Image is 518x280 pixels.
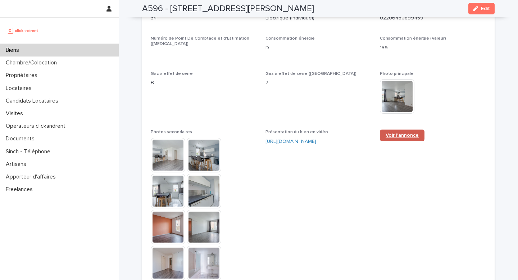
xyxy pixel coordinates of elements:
p: 159 [380,44,486,52]
p: Documents [3,135,40,142]
span: Voir l'annonce [386,133,419,138]
p: B [151,79,257,87]
p: Electrique (individuel) [265,14,372,22]
p: Biens [3,47,25,54]
p: Freelances [3,186,38,193]
p: Operateurs clickandrent [3,123,71,130]
p: Propriétaires [3,72,43,79]
button: Edit [468,3,495,14]
p: Visites [3,110,29,117]
p: Chambre/Colocation [3,59,63,66]
span: Gaz à effet de serre [151,72,193,76]
img: UCB0brd3T0yccxBKYDjQ [6,23,41,38]
span: Photo principale [380,72,414,76]
a: Voir l'annonce [380,130,424,141]
span: Numéro de Point De Comptage et d'Estimation ([MEDICAL_DATA]) [151,36,249,46]
p: Sinch - Téléphone [3,148,56,155]
p: Candidats Locataires [3,98,64,104]
p: 34 [151,14,257,22]
p: Locataires [3,85,37,92]
p: Artisans [3,161,32,168]
span: Consommation énergie (Valeur) [380,36,446,41]
p: - [151,49,257,57]
p: Apporteur d'affaires [3,173,62,180]
span: Edit [481,6,490,11]
span: Photos secondaires [151,130,192,134]
span: Gaz à effet de serre ([GEOGRAPHIC_DATA]) [265,72,356,76]
span: Présentation du bien en vidéo [265,130,328,134]
p: D [265,44,372,52]
span: Consommation énergie [265,36,315,41]
a: [URL][DOMAIN_NAME] [265,139,316,144]
h2: A596 - [STREET_ADDRESS][PERSON_NAME] [142,4,314,14]
p: 02206450899459 [380,14,486,22]
p: 7 [265,79,372,87]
